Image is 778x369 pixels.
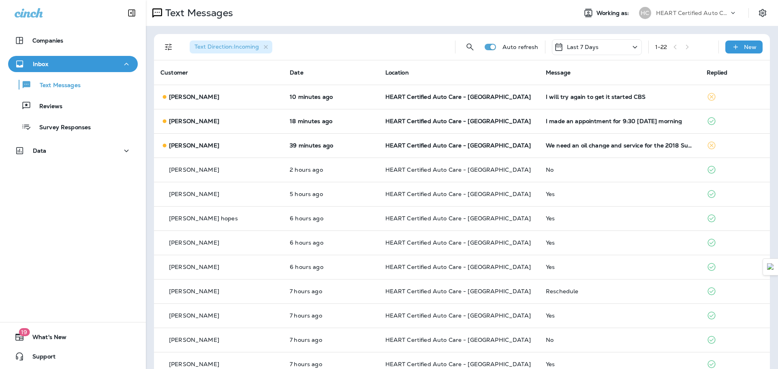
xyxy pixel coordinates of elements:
[162,7,233,19] p: Text Messages
[33,147,47,154] p: Data
[385,93,531,100] span: HEART Certified Auto Care - [GEOGRAPHIC_DATA]
[385,69,409,76] span: Location
[546,337,693,343] div: No
[8,32,138,49] button: Companies
[169,264,219,270] p: [PERSON_NAME]
[160,69,188,76] span: Customer
[755,6,770,20] button: Settings
[19,328,30,336] span: 19
[639,7,651,19] div: HC
[385,312,531,319] span: HEART Certified Auto Care - [GEOGRAPHIC_DATA]
[385,336,531,343] span: HEART Certified Auto Care - [GEOGRAPHIC_DATA]
[169,361,219,367] p: [PERSON_NAME]
[290,118,372,124] p: Oct 14, 2025 03:49 PM
[462,39,478,55] button: Search Messages
[169,142,219,149] p: [PERSON_NAME]
[31,103,62,111] p: Reviews
[546,239,693,246] div: Yes
[567,44,599,50] p: Last 7 Days
[169,118,219,124] p: [PERSON_NAME]
[385,166,531,173] span: HEART Certified Auto Care - [GEOGRAPHIC_DATA]
[8,97,138,114] button: Reviews
[194,43,259,50] span: Text Direction : Incoming
[8,76,138,93] button: Text Messages
[290,166,372,173] p: Oct 14, 2025 02:00 PM
[290,69,304,76] span: Date
[656,10,729,16] p: HEART Certified Auto Care
[169,239,219,246] p: [PERSON_NAME]
[8,143,138,159] button: Data
[8,329,138,345] button: 19What's New
[169,337,219,343] p: [PERSON_NAME]
[385,239,531,246] span: HEART Certified Auto Care - [GEOGRAPHIC_DATA]
[546,361,693,367] div: Yes
[546,166,693,173] div: No
[385,360,531,368] span: HEART Certified Auto Care - [GEOGRAPHIC_DATA]
[546,142,693,149] div: We need an oil change and service for the 2018 Subaru outback
[546,312,693,319] div: Yes
[546,191,693,197] div: Yes
[385,117,531,125] span: HEART Certified Auto Care - [GEOGRAPHIC_DATA]
[169,166,219,173] p: [PERSON_NAME]
[385,190,531,198] span: HEART Certified Auto Care - [GEOGRAPHIC_DATA]
[767,263,774,271] img: Detect Auto
[31,124,91,132] p: Survey Responses
[24,353,56,363] span: Support
[290,142,372,149] p: Oct 14, 2025 03:27 PM
[290,361,372,367] p: Oct 14, 2025 09:02 AM
[502,44,539,50] p: Auto refresh
[546,94,693,100] div: I will try again to get it started CBS
[190,41,272,53] div: Text Direction:Incoming
[33,61,48,67] p: Inbox
[290,94,372,100] p: Oct 14, 2025 03:56 PM
[8,56,138,72] button: Inbox
[385,288,531,295] span: HEART Certified Auto Care - [GEOGRAPHIC_DATA]
[385,263,531,271] span: HEART Certified Auto Care - [GEOGRAPHIC_DATA]
[169,94,219,100] p: [PERSON_NAME]
[290,215,372,222] p: Oct 14, 2025 09:37 AM
[24,334,66,343] span: What's New
[546,264,693,270] div: Yes
[290,239,372,246] p: Oct 14, 2025 09:26 AM
[744,44,757,50] p: New
[596,10,631,17] span: Working as:
[169,288,219,294] p: [PERSON_NAME]
[290,288,372,294] p: Oct 14, 2025 09:04 AM
[385,142,531,149] span: HEART Certified Auto Care - [GEOGRAPHIC_DATA]
[707,69,728,76] span: Replied
[290,191,372,197] p: Oct 14, 2025 10:12 AM
[8,348,138,365] button: Support
[655,44,667,50] div: 1 - 22
[385,215,531,222] span: HEART Certified Auto Care - [GEOGRAPHIC_DATA]
[160,39,177,55] button: Filters
[546,118,693,124] div: I made an appointment for 9:30 tomorrow morning
[546,215,693,222] div: Yes
[8,118,138,135] button: Survey Responses
[169,312,219,319] p: [PERSON_NAME]
[290,312,372,319] p: Oct 14, 2025 09:03 AM
[169,191,219,197] p: [PERSON_NAME]
[169,215,238,222] p: [PERSON_NAME] hopes
[32,37,63,44] p: Companies
[120,5,143,21] button: Collapse Sidebar
[546,288,693,294] div: Reschedule
[290,337,372,343] p: Oct 14, 2025 09:03 AM
[290,264,372,270] p: Oct 14, 2025 09:14 AM
[546,69,571,76] span: Message
[32,82,81,90] p: Text Messages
